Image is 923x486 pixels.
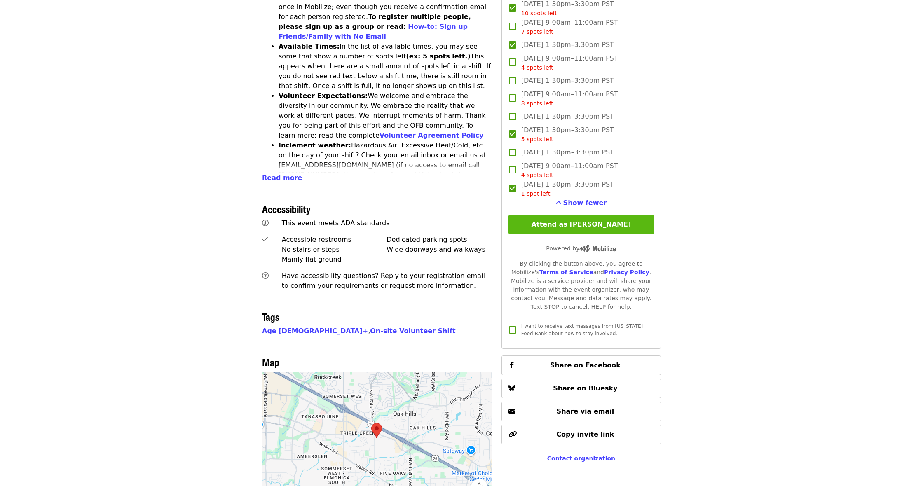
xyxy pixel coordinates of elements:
a: How-to: Sign up Friends/Family with No Email [279,23,468,40]
span: 1 spot left [521,190,551,197]
i: universal-access icon [262,219,269,227]
a: Age [DEMOGRAPHIC_DATA]+ [262,327,368,335]
span: 5 spots left [521,136,553,143]
button: Share on Facebook [501,355,661,375]
span: Share on Bluesky [553,384,618,392]
a: Privacy Policy [604,269,649,276]
span: Share via email [557,407,614,415]
span: Map [262,355,279,369]
span: This event meets ADA standards [282,219,390,227]
span: 4 spots left [521,64,553,71]
button: Attend as [PERSON_NAME] [508,215,654,234]
span: [DATE] 1:30pm–3:30pm PST [521,112,614,121]
button: Copy invite link [501,425,661,444]
span: [DATE] 1:30pm–3:30pm PST [521,40,614,50]
span: [DATE] 1:30pm–3:30pm PST [521,180,614,198]
span: , [262,327,370,335]
span: [DATE] 9:00am–11:00am PST [521,18,618,36]
div: Wide doorways and walkways [387,245,492,255]
span: [DATE] 1:30pm–3:30pm PST [521,147,614,157]
span: I want to receive text messages from [US_STATE] Food Bank about how to stay involved. [521,323,643,336]
span: Powered by [546,245,616,252]
span: [DATE] 9:00am–11:00am PST [521,89,618,108]
span: [DATE] 1:30pm–3:30pm PST [521,76,614,86]
div: Accessible restrooms [282,235,387,245]
li: We welcome and embrace the diversity in our community. We embrace the reality that we work at dif... [279,91,492,140]
button: Share via email [501,402,661,421]
button: See more timeslots [556,198,607,208]
li: Hazardous Air, Excessive Heat/Cold, etc. on the day of your shift? Check your email inbox or emai... [279,140,492,190]
a: Volunteer Agreement Policy [380,131,484,139]
strong: (ex: 5 spots left.) [406,52,470,60]
strong: Inclement weather: [279,141,351,149]
a: Terms of Service [539,269,593,276]
span: Tags [262,309,279,324]
span: 4 spots left [521,172,553,178]
span: 8 spots left [521,100,553,107]
button: Share on Bluesky [501,379,661,398]
span: 10 spots left [521,10,557,16]
span: Show fewer [563,199,607,207]
div: Mainly flat ground [282,255,387,264]
img: Powered by Mobilize [579,245,616,252]
div: No stairs or steps [282,245,387,255]
span: Copy invite link [556,430,614,438]
a: On-site Volunteer Shift [370,327,455,335]
strong: Available Times: [279,42,340,50]
div: Dedicated parking spots [387,235,492,245]
span: Share on Facebook [550,361,621,369]
span: 7 spots left [521,28,553,35]
span: [DATE] 1:30pm–3:30pm PST [521,125,614,144]
strong: Volunteer Expectations: [279,92,368,100]
span: Read more [262,174,302,182]
i: question-circle icon [262,272,269,280]
button: Read more [262,173,302,183]
a: Contact organization [547,455,615,462]
strong: To register multiple people, please sign up as a group or read: [279,13,471,30]
span: [DATE] 9:00am–11:00am PST [521,161,618,180]
i: check icon [262,236,268,243]
span: [DATE] 9:00am–11:00am PST [521,54,618,72]
span: Have accessibility questions? Reply to your registration email to confirm your requirements or re... [282,272,485,290]
div: By clicking the button above, you agree to Mobilize's and . Mobilize is a service provider and wi... [508,259,654,311]
span: Accessibility [262,201,311,216]
li: In the list of available times, you may see some that show a number of spots left This appears wh... [279,42,492,91]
